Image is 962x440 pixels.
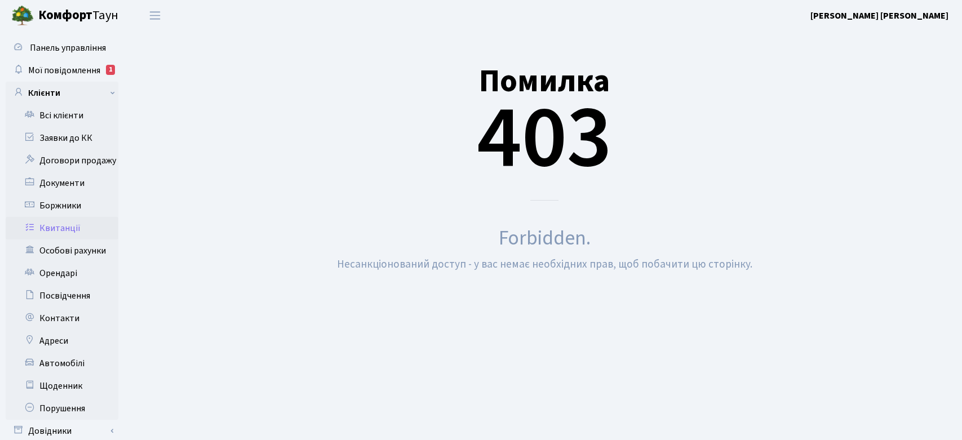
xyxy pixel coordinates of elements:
[6,330,118,352] a: Адреси
[6,239,118,262] a: Особові рахунки
[6,307,118,330] a: Контакти
[479,59,610,104] small: Помилка
[6,149,118,172] a: Договори продажу
[144,35,945,201] div: 403
[6,285,118,307] a: Посвідчення
[11,5,34,27] img: logo.png
[6,104,118,127] a: Всі клієнти
[6,397,118,420] a: Порушення
[28,64,100,77] span: Мої повідомлення
[6,262,118,285] a: Орендарі
[6,127,118,149] a: Заявки до КК
[6,37,118,59] a: Панель управління
[6,172,118,194] a: Документи
[6,352,118,375] a: Автомобілі
[6,217,118,239] a: Квитанції
[810,9,948,23] a: [PERSON_NAME] [PERSON_NAME]
[141,6,169,25] button: Переключити навігацію
[337,256,752,272] small: Несанкціонований доступ - у вас немає необхідних прав, щоб побачити цю сторінку.
[38,6,92,24] b: Комфорт
[6,375,118,397] a: Щоденник
[810,10,948,22] b: [PERSON_NAME] [PERSON_NAME]
[6,194,118,217] a: Боржники
[38,6,118,25] span: Таун
[30,42,106,54] span: Панель управління
[144,223,945,254] div: Forbidden.
[6,82,118,104] a: Клієнти
[106,65,115,75] div: 1
[6,59,118,82] a: Мої повідомлення1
